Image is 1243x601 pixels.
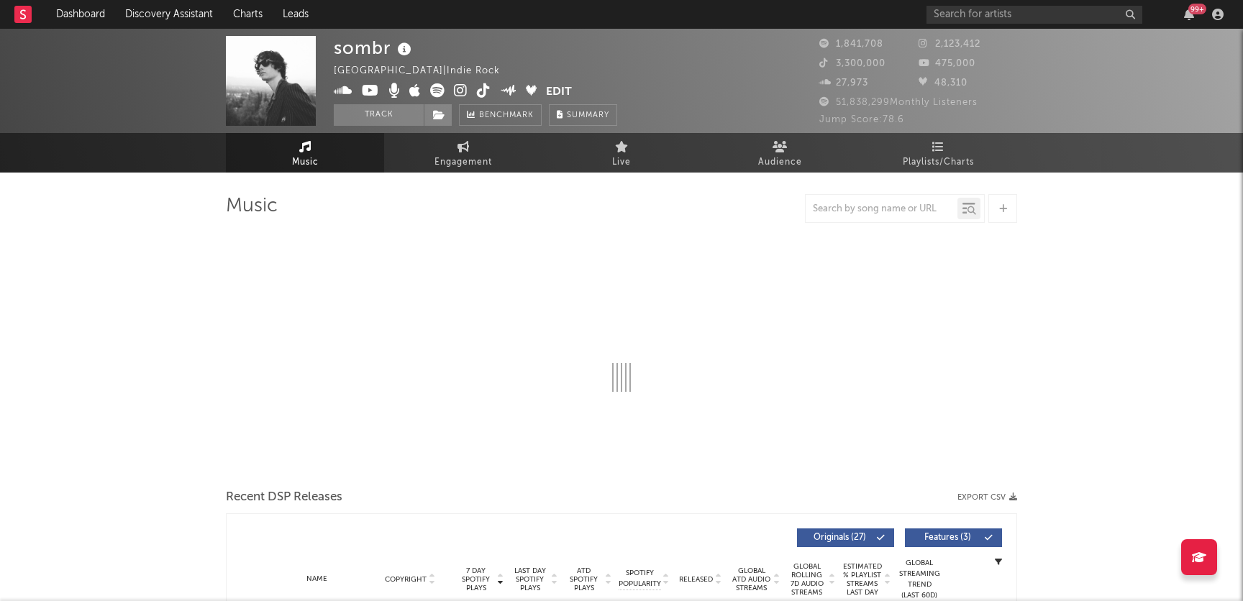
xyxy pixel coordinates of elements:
a: Live [542,133,701,173]
button: Edit [546,83,572,101]
div: 99 + [1188,4,1206,14]
div: sombr [334,36,415,60]
a: Audience [701,133,859,173]
span: 48,310 [919,78,967,88]
span: 51,838,299 Monthly Listeners [819,98,978,107]
span: Originals ( 27 ) [806,533,873,542]
button: 99+ [1184,9,1194,20]
div: Global Streaming Trend (Last 60D) [898,558,941,601]
span: Features ( 3 ) [914,533,980,542]
span: Benchmark [479,107,534,124]
a: Benchmark [459,104,542,126]
span: Global ATD Audio Streams [732,566,771,592]
a: Engagement [384,133,542,173]
a: Playlists/Charts [859,133,1017,173]
span: Global Rolling 7D Audio Streams [787,562,827,597]
div: [GEOGRAPHIC_DATA] | Indie Rock [334,63,516,80]
span: 3,300,000 [819,59,885,68]
a: Music [226,133,384,173]
button: Originals(27) [797,528,894,547]
span: Summary [567,111,609,119]
button: Export CSV [957,493,1017,502]
span: Estimated % Playlist Streams Last Day [842,562,882,597]
span: 475,000 [919,59,975,68]
input: Search by song name or URL [806,203,957,215]
span: 1,841,708 [819,40,883,49]
span: 27,973 [819,78,868,88]
span: Playlists/Charts [903,154,974,171]
button: Summary [549,104,617,126]
span: Spotify Popularity [619,568,661,589]
div: Name [270,574,364,584]
button: Track [334,104,424,126]
span: 7 Day Spotify Plays [457,566,495,592]
span: Audience [758,154,802,171]
button: Features(3) [905,528,1002,547]
span: Last Day Spotify Plays [511,566,549,592]
span: Released [679,575,713,584]
input: Search for artists [926,6,1142,24]
span: Copyright [385,575,427,584]
span: Jump Score: 78.6 [819,115,904,124]
span: 2,123,412 [919,40,980,49]
span: Live [612,154,631,171]
span: Recent DSP Releases [226,489,342,506]
span: ATD Spotify Plays [565,566,603,592]
span: Music [292,154,319,171]
span: Engagement [434,154,492,171]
